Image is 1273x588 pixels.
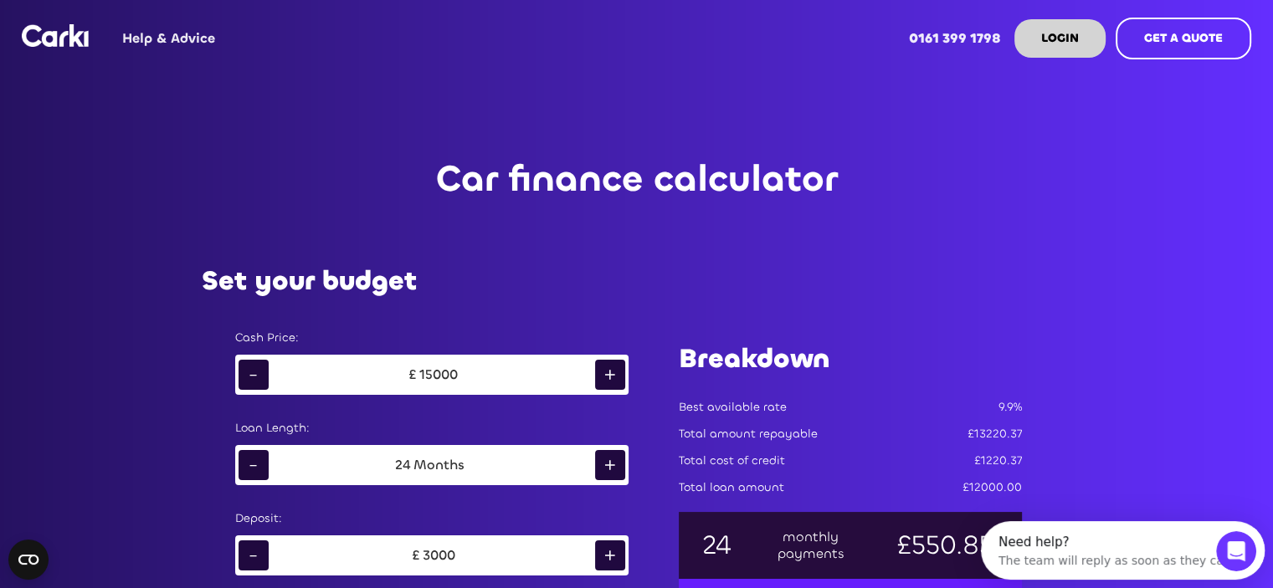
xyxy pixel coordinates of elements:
[974,453,1022,469] div: £1220.37
[202,266,417,296] h2: Set your budget
[436,154,838,206] h3: Car finance calculator
[909,29,1001,47] strong: 0161 399 1798
[701,537,732,554] div: 24
[408,547,423,564] div: £
[962,479,1022,496] div: £12000.00
[981,521,1265,580] iframe: Intercom live chat discovery launcher
[679,453,785,469] div: Total cost of credit
[679,426,818,442] div: Total amount repayable
[18,28,250,45] div: The team will reply as soon as they can
[998,399,1022,416] div: 9.9%
[239,450,269,480] div: -
[1014,19,1106,58] a: LOGIN
[410,457,468,473] div: Months
[18,14,250,28] div: Need help?
[8,539,49,580] button: Open CMP widget
[235,420,629,437] div: Loan Length:
[1041,30,1079,46] strong: LOGIN
[7,7,300,53] div: Open Intercom Messenger
[239,540,269,570] div: -
[595,540,625,570] div: +
[595,450,625,480] div: +
[679,479,784,496] div: Total loan amount
[679,340,1022,377] h1: Breakdown
[679,399,787,416] div: Best available rate
[239,360,269,390] div: -
[1144,30,1223,46] strong: GET A QUOTE
[968,426,1022,442] div: £13220.37
[1216,531,1256,571] iframe: Intercom live chat
[235,510,629,527] div: Deposit:
[595,360,625,390] div: +
[1116,18,1251,59] a: GET A QUOTE
[395,457,410,473] div: 24
[423,547,455,564] div: 3000
[419,366,458,383] div: 15000
[22,24,89,47] img: Logo
[235,330,629,346] div: Cash Price:
[890,537,1000,554] div: £550.85
[776,529,846,562] div: monthly payments
[109,6,228,71] a: Help & Advice
[405,366,419,383] div: £
[896,6,1014,71] a: 0161 399 1798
